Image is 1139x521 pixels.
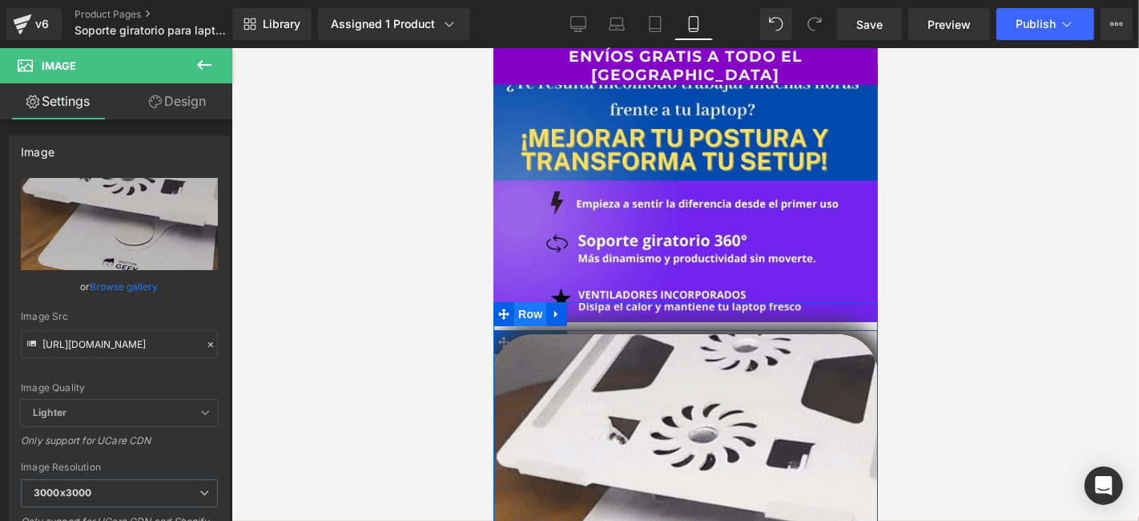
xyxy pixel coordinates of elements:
button: More [1101,8,1133,40]
a: Desktop [559,8,598,40]
span: Save [856,16,883,33]
a: Browse gallery [91,273,159,301]
div: Image Resolution [21,462,218,473]
div: Image Quality [21,382,218,394]
a: Tablet [636,8,674,40]
a: Product Pages [74,8,259,21]
div: v6 [32,14,52,34]
button: Publish [996,8,1094,40]
a: Expand / Collapse [53,254,74,278]
button: Redo [799,8,831,40]
a: Mobile [674,8,713,40]
b: 3000x3000 [34,487,91,499]
a: Preview [908,8,990,40]
a: v6 [6,8,62,40]
div: Only support for UCare CDN [21,434,218,458]
span: Row [21,254,53,278]
span: Image [42,59,76,72]
a: New Library [232,8,312,40]
div: Open Intercom Messenger [1085,466,1123,505]
span: Preview [928,16,971,33]
div: Image Src [21,311,218,322]
a: Design [119,83,235,119]
div: Assigned 1 Product [331,16,457,32]
span: Publish [1016,18,1056,30]
b: Lighter [33,406,66,418]
div: Image [21,136,54,159]
button: Undo [760,8,792,40]
div: or [21,278,218,295]
a: Laptop [598,8,636,40]
input: Link [21,330,218,358]
span: Library [263,17,300,31]
span: Soporte giratorio para laptop - [DATE] 01:01:18 [74,24,228,37]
